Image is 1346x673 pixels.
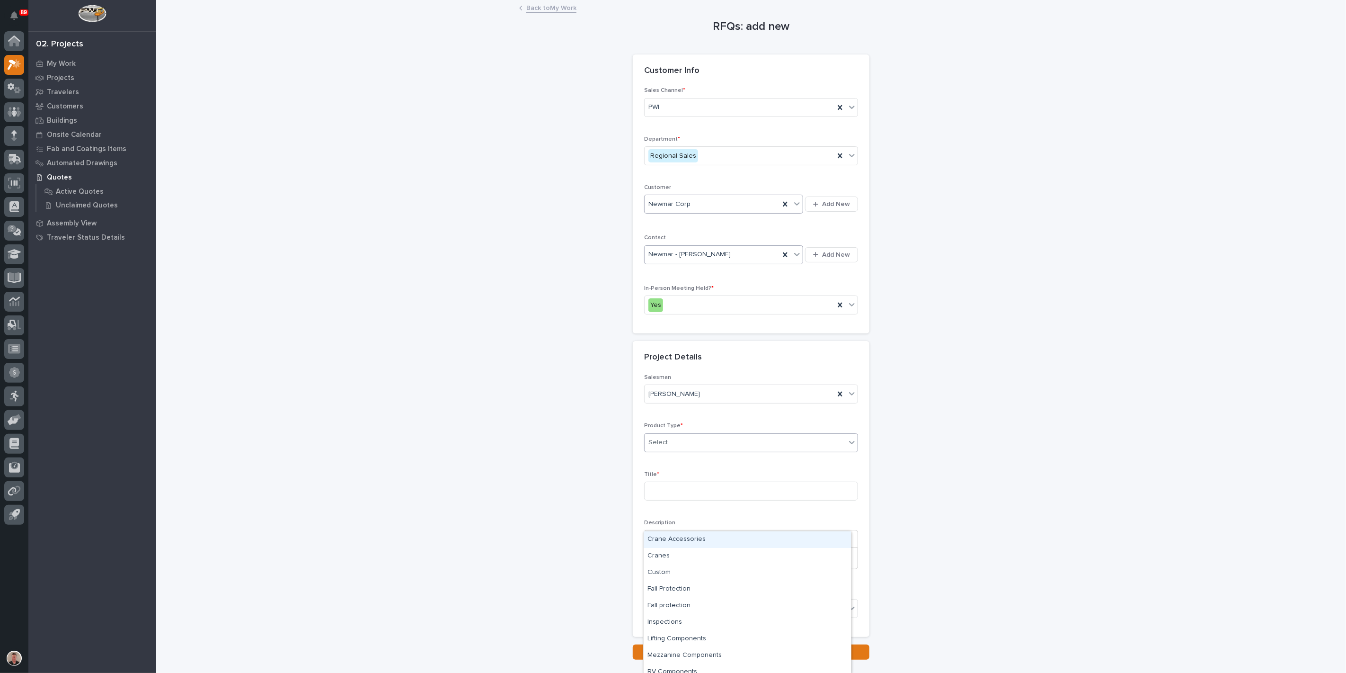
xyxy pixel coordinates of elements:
[644,375,671,380] span: Salesman
[644,286,714,291] span: In-Person Meeting Held?
[648,438,672,448] div: Select...
[648,102,659,112] span: PWI
[28,99,156,113] a: Customers
[36,39,83,50] div: 02. Projects
[36,185,156,198] a: Active Quotes
[12,11,24,27] div: Notifications89
[21,9,27,16] p: 89
[633,20,869,34] h1: RFQs: add new
[47,88,79,97] p: Travelers
[78,5,106,22] img: Workspace Logo
[28,71,156,85] a: Projects
[28,156,156,170] a: Automated Drawings
[526,2,576,13] a: Back toMy Work
[805,197,858,212] button: Add New
[56,201,118,210] p: Unclaimed Quotes
[644,647,851,664] div: Mezzanine Components
[47,173,72,182] p: Quotes
[28,230,156,244] a: Traveler Status Details
[47,74,74,82] p: Projects
[648,298,663,312] div: Yes
[648,149,698,163] div: Regional Sales
[28,170,156,184] a: Quotes
[644,581,851,598] div: Fall Protection
[56,188,104,196] p: Active Quotes
[648,389,700,399] span: [PERSON_NAME]
[644,548,851,565] div: Cranes
[4,6,24,26] button: Notifications
[47,117,77,125] p: Buildings
[644,235,666,241] span: Contact
[644,472,659,477] span: Title
[644,614,851,631] div: Inspections
[633,645,869,660] button: Save
[644,423,683,429] span: Product Type
[28,113,156,127] a: Buildings
[644,352,702,363] h2: Project Details
[47,131,102,139] p: Onsite Calendar
[47,233,125,242] p: Traveler Status Details
[28,127,156,142] a: Onsite Calendar
[28,85,156,99] a: Travelers
[4,648,24,668] button: users-avatar
[644,88,685,93] span: Sales Channel
[28,56,156,71] a: My Work
[47,145,126,153] p: Fab and Coatings Items
[822,251,850,259] span: Add New
[644,520,675,526] span: Description
[648,250,731,260] span: Newmar - [PERSON_NAME]
[644,531,851,548] div: Crane Accessories
[28,142,156,156] a: Fab and Coatings Items
[644,136,680,142] span: Department
[648,199,691,209] span: Newmar Corp
[47,219,97,228] p: Assembly View
[36,198,156,212] a: Unclaimed Quotes
[28,216,156,230] a: Assembly View
[644,631,851,647] div: Lifting Components
[805,247,858,262] button: Add New
[822,200,850,208] span: Add New
[47,159,117,168] p: Automated Drawings
[644,598,851,614] div: Fall protection
[644,185,671,190] span: Customer
[47,60,76,68] p: My Work
[47,102,83,111] p: Customers
[644,565,851,581] div: Custom
[644,66,700,76] h2: Customer Info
